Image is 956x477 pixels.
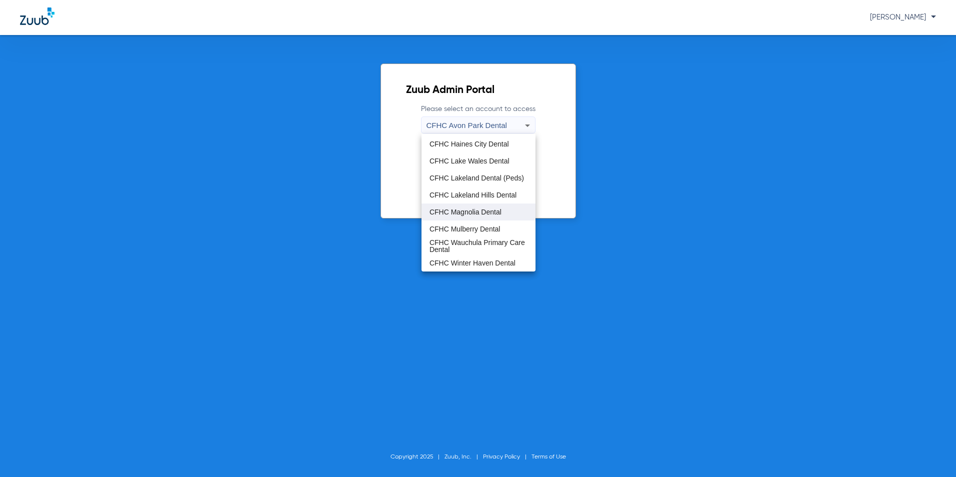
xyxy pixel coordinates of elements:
[429,225,500,232] span: CFHC Mulberry Dental
[429,174,524,181] span: CFHC Lakeland Dental (Peds)
[429,208,501,215] span: CFHC Magnolia Dental
[429,140,509,147] span: CFHC Haines City Dental
[429,191,516,198] span: CFHC Lakeland Hills Dental
[429,157,509,164] span: CFHC Lake Wales Dental
[429,259,515,266] span: CFHC Winter Haven Dental
[429,239,527,253] span: CFHC Wauchula Primary Care Dental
